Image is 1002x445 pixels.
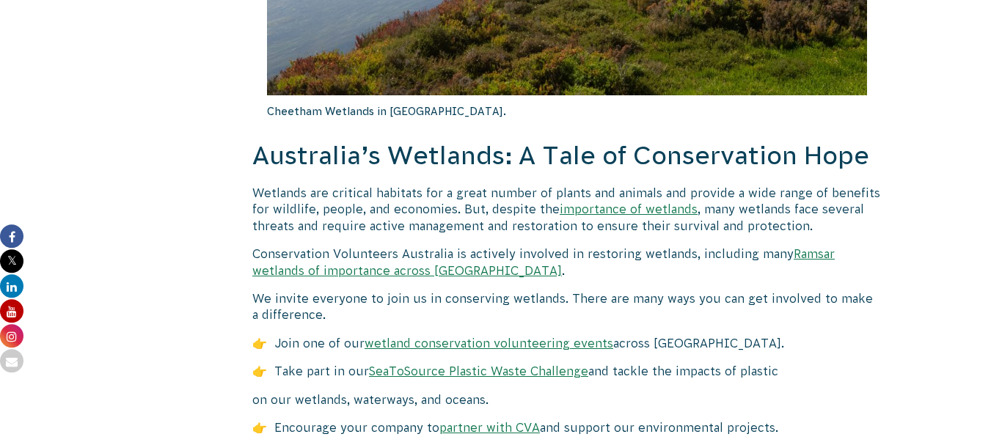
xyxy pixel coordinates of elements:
[252,185,882,234] p: Wetlands are critical habitats for a great number of plants and animals and provide a wide range ...
[439,421,540,434] a: partner with CVA
[369,364,588,378] a: SeaToSource Plastic Waste Challenge
[252,290,882,323] p: We invite everyone to join us in conserving wetlands. There are many ways you can get involved to...
[252,419,882,435] p: 👉 Encourage your company to and support our environmental projects.
[252,363,882,379] p: 👉 Take part in our and tackle the impacts of plastic
[252,246,882,279] p: Conservation Volunteers Australia is actively involved in restoring wetlands, including many .
[252,247,835,276] a: Ramsar wetlands of importance across [GEOGRAPHIC_DATA]
[365,336,613,350] a: wetland conservation volunteering events
[267,95,867,128] p: Cheetham Wetlands in [GEOGRAPHIC_DATA].
[560,202,698,216] a: importance of wetlands
[252,335,882,351] p: 👉 Join one of our across [GEOGRAPHIC_DATA].
[252,139,882,174] h2: Australia’s Wetlands: A Tale of Conservation Hope
[252,391,882,408] p: on our wetlands, waterways, and oceans.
